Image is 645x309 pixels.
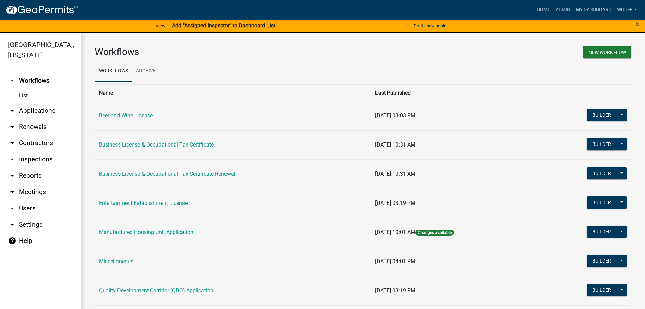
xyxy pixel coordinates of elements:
a: Business License & Occupational Tax Certificate [99,141,214,148]
button: Builder [587,109,617,121]
a: Beer and Wine License [99,112,153,119]
a: Home [534,3,553,16]
i: arrow_drop_down [8,107,16,115]
a: Entertainment Establishment License [99,200,188,206]
th: Last Published [371,84,538,101]
a: Archive [132,60,160,82]
a: Business License & Occupational Tax Certificate Renewal [99,171,235,177]
span: × [636,20,640,29]
a: View [153,20,168,32]
i: arrow_drop_down [8,188,16,196]
span: [DATE] 10:01 AM [375,229,415,235]
i: arrow_drop_down [8,139,16,147]
i: help [8,237,16,245]
span: [DATE] 03:03 PM [375,112,415,119]
span: [DATE] 03:19 PM [375,287,415,294]
strong: Add "Assigned Inspector" to Dashboard List! [172,22,277,29]
button: Builder [587,284,617,296]
i: arrow_drop_down [8,172,16,180]
button: New Workflow [583,46,631,58]
i: arrow_drop_down [8,155,16,163]
span: [DATE] 10:31 AM [375,171,415,177]
a: Manufactured Housing Unit Application [99,229,193,235]
i: arrow_drop_down [8,220,16,229]
a: My Dashboard [573,3,614,16]
span: Changes available [415,230,454,236]
a: Workflows [95,60,132,82]
button: Builder [587,255,617,267]
button: Don't show again [411,20,449,32]
span: [DATE] 04:01 PM [375,258,415,265]
i: arrow_drop_up [8,77,16,85]
span: [DATE] 10:31 AM [375,141,415,148]
a: Miscellaneous [99,258,133,265]
button: Builder [587,196,617,209]
button: Builder [587,138,617,150]
button: Close [636,20,640,28]
h3: Workflows [95,46,358,58]
span: [DATE] 03:19 PM [375,200,415,206]
button: Builder [587,167,617,179]
a: whuff [614,3,640,16]
i: arrow_drop_down [8,123,16,131]
i: arrow_drop_down [8,204,16,212]
a: Quality Development Corridor (QDC) Application [99,287,213,294]
button: Builder [587,226,617,238]
th: Name [95,84,371,101]
a: Admin [553,3,573,16]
